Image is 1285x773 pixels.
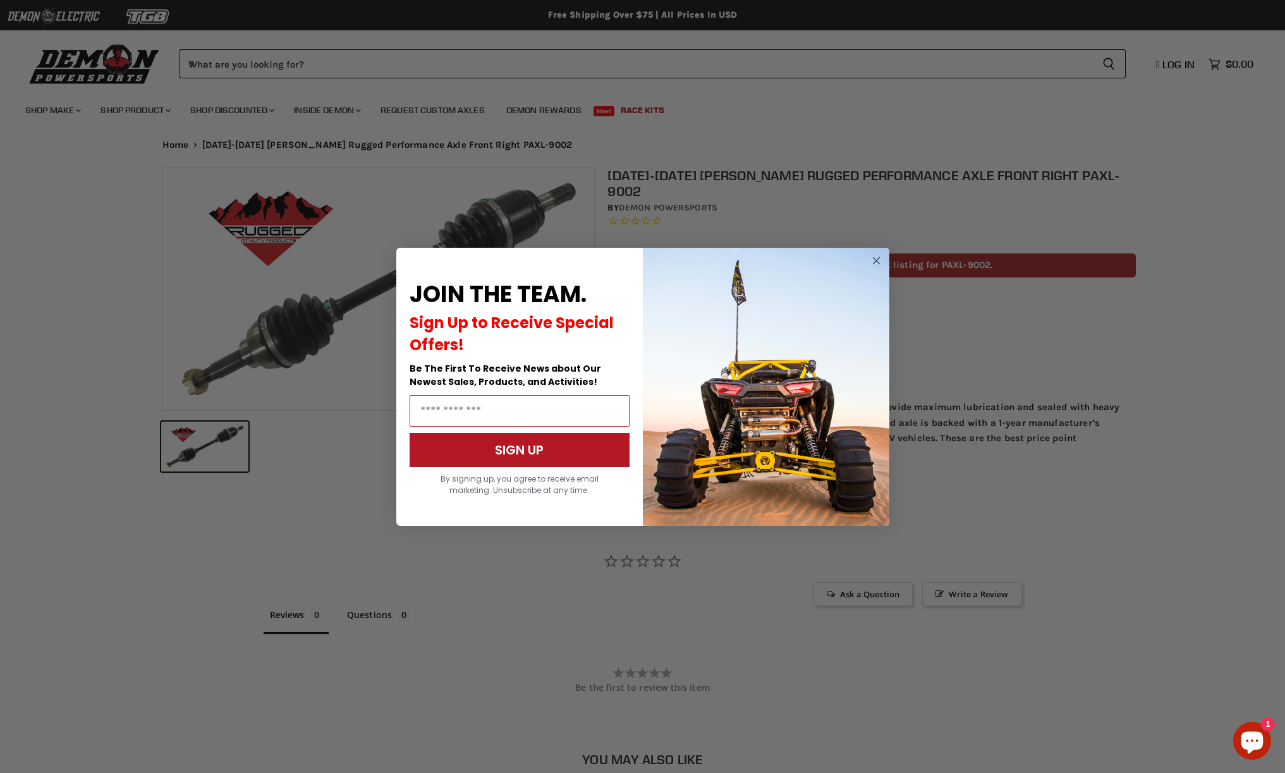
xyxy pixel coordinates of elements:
[410,312,614,355] span: Sign Up to Receive Special Offers!
[441,473,599,496] span: By signing up, you agree to receive email marketing. Unsubscribe at any time.
[643,248,889,526] img: a9095488-b6e7-41ba-879d-588abfab540b.jpeg
[868,253,884,269] button: Close dialog
[410,395,630,427] input: Email Address
[410,278,587,310] span: JOIN THE TEAM.
[410,362,601,388] span: Be The First To Receive News about Our Newest Sales, Products, and Activities!
[1229,722,1275,763] inbox-online-store-chat: Shopify online store chat
[410,433,630,467] button: SIGN UP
